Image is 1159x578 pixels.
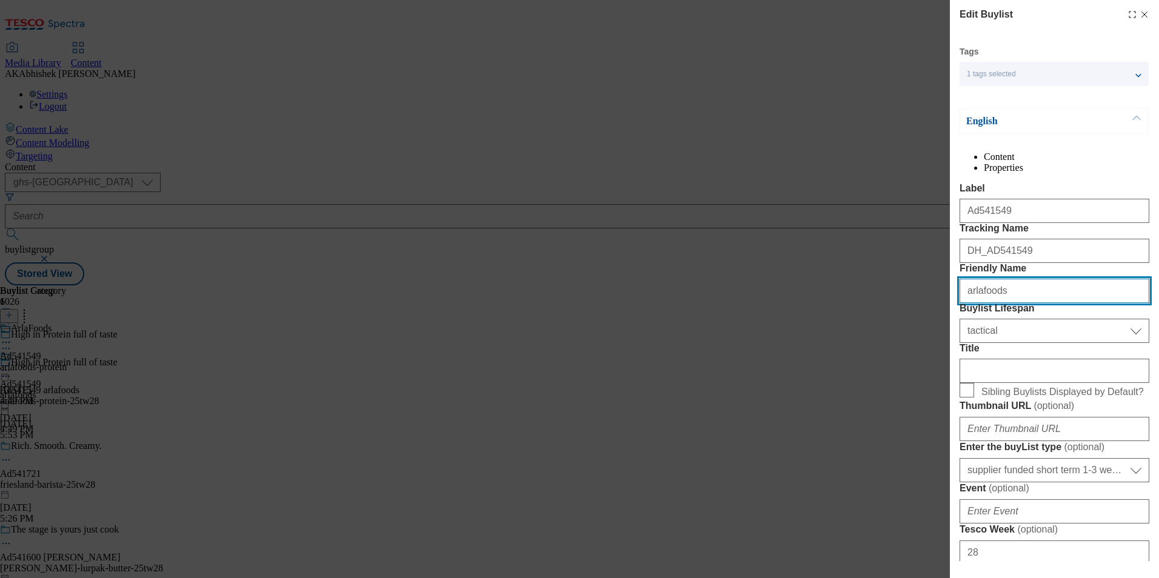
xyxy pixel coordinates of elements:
label: Tesco Week [960,523,1149,536]
li: Content [984,151,1149,162]
label: Tags [960,48,979,55]
h4: Edit Buylist [960,7,1013,22]
span: ( optional ) [989,483,1029,493]
input: Enter Tracking Name [960,239,1149,263]
p: English [966,115,1094,127]
label: Enter the buyList type [960,441,1149,453]
input: Enter Label [960,199,1149,223]
label: Tracking Name [960,223,1149,234]
label: Label [960,183,1149,194]
label: Event [960,482,1149,494]
input: Enter Event [960,499,1149,523]
label: Buylist Lifespan [960,303,1149,314]
li: Properties [984,162,1149,173]
label: Friendly Name [960,263,1149,274]
span: Sibling Buylists Displayed by Default? [981,387,1144,397]
label: Thumbnail URL [960,400,1149,412]
label: Title [960,343,1149,354]
span: 1 tags selected [967,70,1016,79]
span: ( optional ) [1017,524,1058,534]
button: 1 tags selected [960,62,1149,86]
input: Enter Title [960,359,1149,383]
span: ( optional ) [1064,442,1104,452]
input: Enter Tesco Week [960,540,1149,565]
input: Enter Thumbnail URL [960,417,1149,441]
span: ( optional ) [1034,400,1074,411]
input: Enter Friendly Name [960,279,1149,303]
